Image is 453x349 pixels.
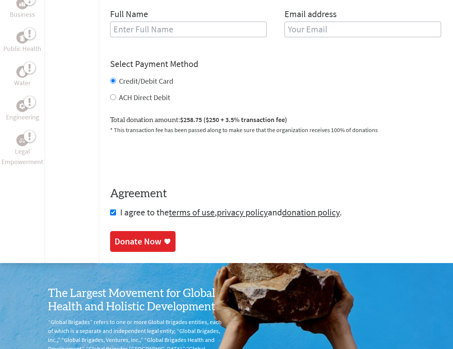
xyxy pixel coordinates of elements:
[115,236,161,247] div: Donate Now
[1,146,43,167] p: Legal Empowerment
[120,206,342,218] span: I agree to the , and .
[6,112,39,122] p: Engineering
[119,93,170,102] label: ACH Direct Debit
[19,68,25,76] img: Water
[3,32,41,54] a: Public HealthPublic Health
[217,206,268,218] a: privacy policy
[110,8,148,22] label: Full Name
[110,58,441,70] h4: Select Payment Method
[180,115,287,124] span: $258.75 ($250 + 3.5% transaction fee)
[16,100,28,112] div: Engineering
[6,100,39,122] a: EngineeringEngineering
[110,115,287,125] label: Total donation amount:
[19,103,25,109] img: Engineering
[14,78,30,88] p: Water
[16,66,28,78] div: Water
[285,22,441,37] input: Your Email
[3,44,41,54] p: Public Health
[14,66,30,88] a: WaterWater
[48,287,226,314] h3: The Largest Movement for Global Health and Holistic Development
[110,143,223,172] iframe: reCAPTCHA
[10,9,35,20] p: Business
[16,32,28,44] div: Public Health
[19,0,25,6] img: Business
[110,125,441,134] p: * This transaction fee has been passed along to make sure that the organization receives 100% of ...
[110,187,441,201] h4: Agreement
[110,22,267,37] input: Enter Full Name
[282,206,340,218] a: donation policy
[19,138,25,143] img: Legal Empowerment
[285,8,337,22] label: Email address
[169,206,215,218] a: terms of use
[110,231,176,252] a: Donate Now
[19,34,25,41] img: Public Health
[119,76,173,86] label: Credit/Debit Card
[16,134,28,146] div: Legal Empowerment
[1,134,43,167] a: Legal EmpowermentLegal Empowerment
